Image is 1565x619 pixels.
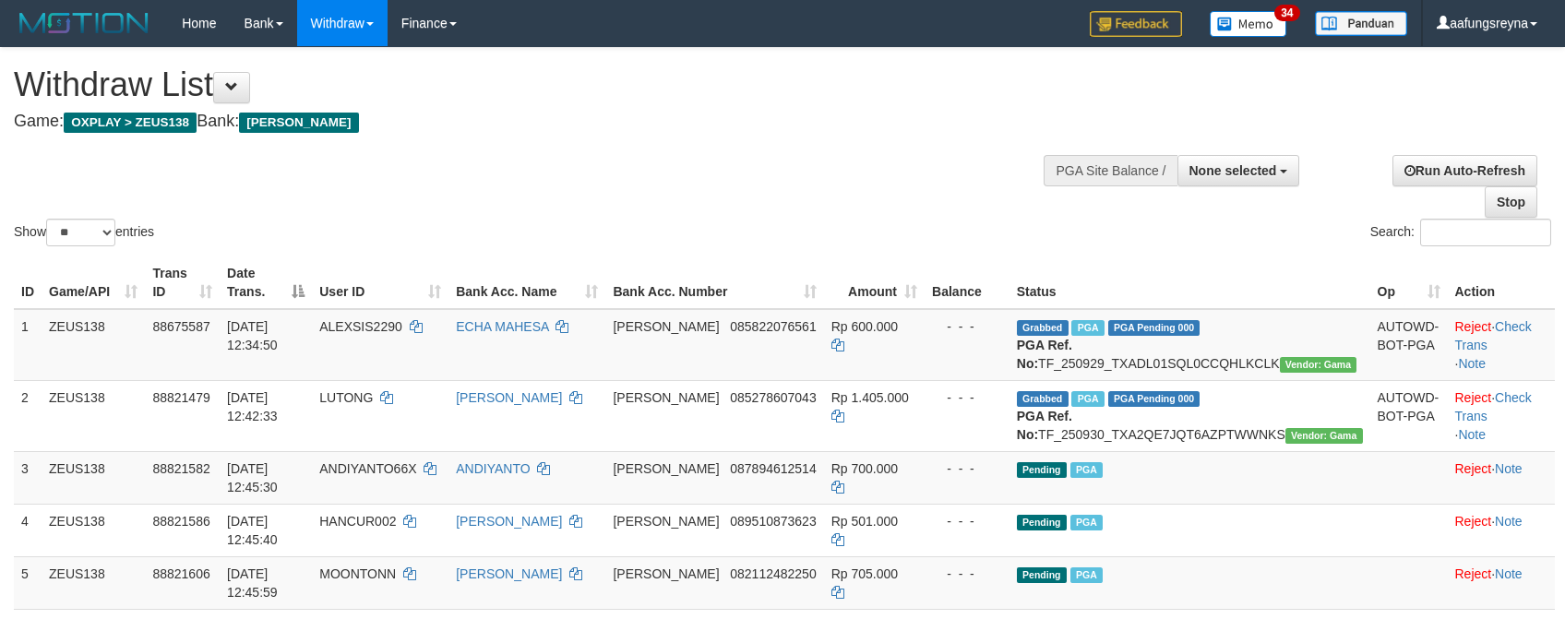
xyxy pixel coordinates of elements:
span: [PERSON_NAME] [613,390,719,405]
span: [DATE] 12:42:33 [227,390,278,423]
span: 34 [1274,5,1299,21]
span: [PERSON_NAME] [613,461,719,476]
td: AUTOWD-BOT-PGA [1370,380,1448,451]
td: · [1448,504,1556,556]
span: [DATE] 12:45:59 [227,566,278,600]
span: 88821606 [152,566,209,581]
td: 3 [14,451,42,504]
a: Check Trans [1455,390,1532,423]
span: 88821582 [152,461,209,476]
a: Check Trans [1455,319,1532,352]
span: PGA Pending [1108,391,1201,407]
span: None selected [1189,163,1277,178]
td: TF_250929_TXADL01SQL0CCQHLKCLK [1009,309,1370,381]
b: PGA Ref. No: [1017,409,1072,442]
h4: Game: Bank: [14,113,1025,131]
img: MOTION_logo.png [14,9,154,37]
td: · [1448,556,1556,609]
div: PGA Site Balance / [1044,155,1177,186]
span: Rp 600.000 [831,319,898,334]
th: Bank Acc. Number: activate to sort column ascending [605,256,823,309]
td: · · [1448,309,1556,381]
span: Copy 085822076561 to clipboard [730,319,816,334]
th: Amount: activate to sort column ascending [824,256,925,309]
a: [PERSON_NAME] [456,390,562,405]
a: Note [1458,427,1486,442]
a: [PERSON_NAME] [456,514,562,529]
button: None selected [1177,155,1300,186]
a: Note [1458,356,1486,371]
a: Stop [1485,186,1537,218]
span: Rp 700.000 [831,461,898,476]
th: User ID: activate to sort column ascending [312,256,448,309]
span: MOONTONN [319,566,396,581]
th: Balance [925,256,1009,309]
a: Note [1495,566,1523,581]
a: Note [1495,461,1523,476]
td: · [1448,451,1556,504]
td: ZEUS138 [42,309,145,381]
a: Reject [1455,514,1492,529]
img: panduan.png [1315,11,1407,36]
span: Grabbed [1017,320,1069,336]
span: LUTONG [319,390,373,405]
td: TF_250930_TXA2QE7JQT6AZPTWWNKS [1009,380,1370,451]
th: Trans ID: activate to sort column ascending [145,256,220,309]
a: Reject [1455,319,1492,334]
a: Run Auto-Refresh [1392,155,1537,186]
td: 2 [14,380,42,451]
span: Marked by aafpengsreynich [1070,462,1103,478]
th: Status [1009,256,1370,309]
span: Marked by aafpengsreynich [1070,567,1103,583]
a: Reject [1455,566,1492,581]
span: [PERSON_NAME] [613,566,719,581]
span: [DATE] 12:45:30 [227,461,278,494]
th: Date Trans.: activate to sort column descending [220,256,312,309]
span: ANDIYANTO66X [319,461,416,476]
th: Game/API: activate to sort column ascending [42,256,145,309]
span: 88821479 [152,390,209,405]
span: Marked by aafpengsreynich [1070,515,1103,530]
span: Copy 089510873623 to clipboard [730,514,816,529]
span: Copy 085278607043 to clipboard [730,390,816,405]
span: Rp 705.000 [831,566,898,581]
label: Search: [1370,219,1551,246]
span: Copy 082112482250 to clipboard [730,566,816,581]
span: Vendor URL: https://trx31.1velocity.biz [1280,357,1357,373]
a: [PERSON_NAME] [456,566,562,581]
input: Search: [1420,219,1551,246]
span: Marked by aafpengsreynich [1071,320,1104,336]
th: ID [14,256,42,309]
th: Action [1448,256,1556,309]
td: AUTOWD-BOT-PGA [1370,309,1448,381]
th: Bank Acc. Name: activate to sort column ascending [448,256,605,309]
b: PGA Ref. No: [1017,338,1072,371]
td: 1 [14,309,42,381]
span: ALEXSIS2290 [319,319,402,334]
td: · · [1448,380,1556,451]
span: 88821586 [152,514,209,529]
span: [PERSON_NAME] [613,514,719,529]
td: 4 [14,504,42,556]
span: 88675587 [152,319,209,334]
label: Show entries [14,219,154,246]
span: Pending [1017,515,1067,530]
img: Feedback.jpg [1090,11,1182,37]
span: Grabbed [1017,391,1069,407]
span: [PERSON_NAME] [239,113,358,133]
img: Button%20Memo.svg [1210,11,1287,37]
td: 5 [14,556,42,609]
span: Pending [1017,462,1067,478]
span: Rp 501.000 [831,514,898,529]
td: ZEUS138 [42,380,145,451]
span: Rp 1.405.000 [831,390,909,405]
span: OXPLAY > ZEUS138 [64,113,197,133]
span: Copy 087894612514 to clipboard [730,461,816,476]
a: ECHA MAHESA [456,319,548,334]
a: Reject [1455,461,1492,476]
span: Vendor URL: https://trx31.1velocity.biz [1285,428,1363,444]
div: - - - [932,565,1002,583]
span: HANCUR002 [319,514,396,529]
span: Marked by aafpengsreynich [1071,391,1104,407]
span: [DATE] 12:34:50 [227,319,278,352]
